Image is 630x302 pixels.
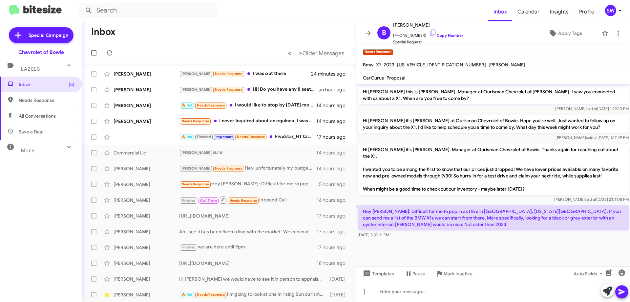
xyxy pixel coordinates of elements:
[358,144,629,195] p: Hi [PERSON_NAME] it's [PERSON_NAME], Manager at Ourisman Chevrolet of Bowie. Thanks again for rea...
[181,182,209,186] span: Needs Response
[558,27,582,39] span: Apply Tags
[317,244,351,251] div: 17 hours ago
[384,62,394,68] span: 2023
[316,150,351,156] div: 14 hours ago
[326,276,351,282] div: [DATE]
[358,205,629,230] p: Hey [PERSON_NAME]: Difficult for me to pop in as I live in [GEOGRAPHIC_DATA], [US_STATE][GEOGRAPH...
[179,244,317,251] div: we are here until 9pm
[79,3,217,18] input: Search
[363,75,384,81] span: CarGurus
[556,135,629,140] span: [PERSON_NAME] [DATE] 1:17:49 PM
[215,87,243,92] span: Needs Response
[362,268,394,280] span: Templates
[444,268,472,280] span: Mark Inactive
[114,228,179,235] div: [PERSON_NAME]
[19,113,56,119] span: All Conversations
[317,228,351,235] div: 17 hours ago
[216,135,233,139] span: Important
[179,213,317,219] div: [URL][DOMAIN_NAME]
[9,27,73,43] a: Special Campaign
[181,245,196,249] span: Finished
[21,148,34,153] span: More
[215,72,243,76] span: Needs Response
[605,5,616,16] div: SW
[69,81,74,88] span: (5)
[114,276,179,282] div: [PERSON_NAME]
[179,117,316,125] div: I never inquired about an equinox. I was looking for a used lower than 20k jeep wrangler for my d...
[179,149,316,156] div: sure
[114,71,179,77] div: [PERSON_NAME]
[429,33,463,38] a: Copy Number
[19,97,74,104] span: Needs Response
[179,196,317,204] div: Inbound Call
[114,197,179,203] div: [PERSON_NAME]
[393,39,463,45] span: Special Request
[412,268,425,280] span: Pause
[114,118,179,125] div: [PERSON_NAME]
[284,46,295,60] button: Previous
[181,87,211,92] span: [PERSON_NAME]
[545,2,574,21] a: Insights
[179,102,316,109] div: I would like to stop by [DATE] morning
[91,27,115,37] h1: Inbox
[229,198,257,203] span: Needs Response
[319,86,351,93] div: an hour ago
[317,260,351,267] div: 18 hours ago
[317,213,351,219] div: 17 hours ago
[197,103,225,107] span: Needs Response
[179,165,316,172] div: Hey, unfortunately my budget is $34500 max.
[554,197,629,202] span: [PERSON_NAME] [DATE] 2:01:08 PM
[397,62,486,68] span: [US_VEHICLE_IDENTIFICATION_NUMBER]
[387,75,405,81] span: Proposal
[18,49,64,56] div: Chevrolet of Bowie
[288,49,291,57] span: «
[179,86,319,93] div: Hi! Do you have any 8 seaters?
[179,260,317,267] div: [URL][DOMAIN_NAME]
[181,151,211,155] span: [PERSON_NAME]
[179,70,311,78] div: I was out there
[114,165,179,172] div: [PERSON_NAME]
[358,86,629,104] p: Hi [PERSON_NAME] this is [PERSON_NAME], Manager at Ourisman Chevrolet of [PERSON_NAME]. I saw you...
[363,62,373,68] span: Bmw
[179,291,326,298] div: I'm going to look at one in rising Sun ourisman this afternoon
[363,49,393,55] small: Needs Response
[21,66,40,72] span: Labels
[181,292,193,297] span: 🔥 Hot
[317,134,351,140] div: 17 hours ago
[114,86,179,93] div: [PERSON_NAME]
[356,268,399,280] button: Templates
[393,29,463,39] span: [PHONE_NUMBER]
[29,32,68,38] span: Special Campaign
[568,268,610,280] button: Auto Fields
[215,166,243,171] span: Needs Response
[376,62,381,68] span: X1
[316,118,351,125] div: 14 hours ago
[393,21,463,29] span: [PERSON_NAME]
[555,106,629,111] span: [PERSON_NAME] [DATE] 1:29:10 PM
[114,244,179,251] div: [PERSON_NAME]
[181,166,211,171] span: [PERSON_NAME]
[358,115,629,133] p: Hi [PERSON_NAME] it's [PERSON_NAME] at Ourisman Chevrolet of Bowie. Hope you're well. Just wanted...
[114,291,179,298] div: [PERSON_NAME]
[399,268,430,280] button: Pause
[299,49,303,57] span: »
[430,268,478,280] button: Mark Inactive
[358,232,389,237] span: [DATE] 5:30:11 PM
[114,213,179,219] div: [PERSON_NAME]
[574,2,599,21] a: Profile
[19,128,43,135] span: Save a Deal
[311,71,351,77] div: 24 minutes ago
[179,180,317,188] div: Hey [PERSON_NAME]: Difficult for me to pop in as I live in [GEOGRAPHIC_DATA], [US_STATE][GEOGRAPH...
[200,198,217,203] span: Call Them
[382,28,386,38] span: B
[512,2,545,21] a: Calendar
[179,228,317,235] div: Ah I see it has been fluctuating with the market. We can match the price you saw, and probably do...
[114,102,179,109] div: [PERSON_NAME]
[237,135,265,139] span: Needs Response
[599,5,623,16] button: SW
[197,135,211,139] span: Finished
[181,135,193,139] span: 🔥 Hot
